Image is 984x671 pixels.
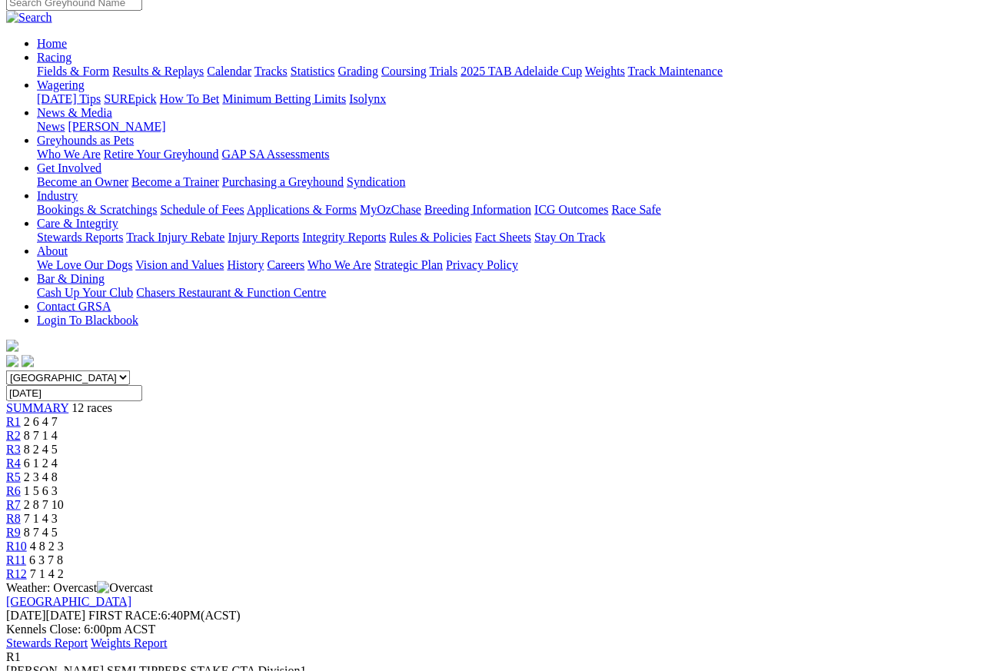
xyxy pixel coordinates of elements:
a: R11 [6,553,26,566]
a: Become an Owner [37,175,128,188]
a: R2 [6,429,21,442]
div: Greyhounds as Pets [37,148,978,161]
a: Integrity Reports [302,231,386,244]
a: Stewards Report [6,636,88,649]
a: Chasers Restaurant & Function Centre [136,286,326,299]
a: Stay On Track [534,231,605,244]
a: Race Safe [611,203,660,216]
span: 2 3 4 8 [24,470,58,483]
span: 8 2 4 5 [24,443,58,456]
a: Retire Your Greyhound [104,148,219,161]
span: 7 1 4 2 [30,567,64,580]
a: Strategic Plan [374,258,443,271]
a: Purchasing a Greyhound [222,175,344,188]
a: Care & Integrity [37,217,118,230]
div: News & Media [37,120,978,134]
a: Statistics [291,65,335,78]
a: How To Bet [160,92,220,105]
span: 12 races [71,401,112,414]
a: SUMMARY [6,401,68,414]
a: Vision and Values [135,258,224,271]
a: Careers [267,258,304,271]
div: Wagering [37,92,978,106]
a: Bar & Dining [37,272,105,285]
a: R4 [6,457,21,470]
span: [DATE] [6,609,85,622]
span: 1 5 6 3 [24,484,58,497]
a: Cash Up Your Club [37,286,133,299]
a: Rules & Policies [389,231,472,244]
img: facebook.svg [6,355,18,367]
a: R6 [6,484,21,497]
a: Home [37,37,67,50]
a: Track Maintenance [628,65,723,78]
div: Industry [37,203,978,217]
a: R9 [6,526,21,539]
span: FIRST RACE: [88,609,161,622]
span: 7 1 4 3 [24,512,58,525]
a: MyOzChase [360,203,421,216]
a: Applications & Forms [247,203,357,216]
a: Injury Reports [228,231,299,244]
div: Kennels Close: 6:00pm ACST [6,623,978,636]
span: R8 [6,512,21,525]
a: Contact GRSA [37,300,111,313]
a: News & Media [37,106,112,119]
a: Racing [37,51,71,64]
span: 8 7 1 4 [24,429,58,442]
div: Bar & Dining [37,286,978,300]
div: Care & Integrity [37,231,978,244]
img: Overcast [97,581,153,595]
a: Fact Sheets [475,231,531,244]
a: Get Involved [37,161,101,174]
a: Who We Are [37,148,101,161]
a: Breeding Information [424,203,531,216]
span: 8 7 4 5 [24,526,58,539]
a: 2025 TAB Adelaide Cup [460,65,582,78]
div: Get Involved [37,175,978,189]
a: R12 [6,567,27,580]
a: R3 [6,443,21,456]
a: R5 [6,470,21,483]
a: Stewards Reports [37,231,123,244]
a: Fields & Form [37,65,109,78]
a: R1 [6,415,21,428]
span: 6 1 2 4 [24,457,58,470]
span: 6 3 7 8 [29,553,63,566]
a: [PERSON_NAME] [68,120,165,133]
a: R10 [6,540,27,553]
a: GAP SA Assessments [222,148,330,161]
a: Coursing [381,65,427,78]
a: Calendar [207,65,251,78]
a: Weights [585,65,625,78]
a: [GEOGRAPHIC_DATA] [6,595,131,608]
a: We Love Our Dogs [37,258,132,271]
a: Who We Are [307,258,371,271]
div: Racing [37,65,978,78]
span: R7 [6,498,21,511]
span: 4 8 2 3 [30,540,64,553]
img: Search [6,11,52,25]
a: Track Injury Rebate [126,231,224,244]
span: [DATE] [6,609,46,622]
a: SUREpick [104,92,156,105]
a: News [37,120,65,133]
a: Trials [429,65,457,78]
a: Results & Replays [112,65,204,78]
a: Grading [338,65,378,78]
a: Minimum Betting Limits [222,92,346,105]
div: About [37,258,978,272]
span: 6:40PM(ACST) [88,609,241,622]
a: Wagering [37,78,85,91]
a: Greyhounds as Pets [37,134,134,147]
a: Login To Blackbook [37,314,138,327]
